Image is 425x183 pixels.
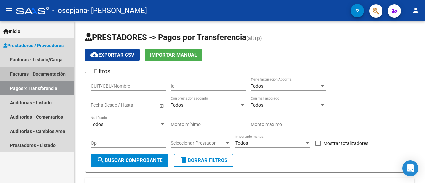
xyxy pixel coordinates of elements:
span: Prestadores / Proveedores [3,42,64,49]
input: Fecha inicio [91,102,115,108]
mat-icon: menu [5,6,13,14]
span: PRESTADORES -> Pagos por Transferencia [85,33,246,42]
input: Fecha fin [121,102,153,108]
span: Inicio [3,28,20,35]
button: Exportar CSV [85,49,140,61]
span: Todos [251,83,263,89]
span: - osepjana [52,3,87,18]
span: Importar Manual [150,52,197,58]
span: Buscar Comprobante [97,157,162,163]
button: Importar Manual [145,49,202,61]
mat-icon: delete [180,156,188,164]
mat-icon: person [412,6,420,14]
button: Borrar Filtros [174,154,233,167]
span: Todos [91,122,103,127]
span: - [PERSON_NAME] [87,3,147,18]
span: (alt+p) [246,35,262,41]
span: Exportar CSV [90,52,134,58]
span: Borrar Filtros [180,157,227,163]
span: Todos [235,140,248,146]
span: Todos [251,102,263,108]
div: Open Intercom Messenger [402,160,418,176]
h3: Filtros [91,67,114,76]
span: Seleccionar Prestador [171,140,224,146]
span: Todos [171,102,183,108]
mat-icon: cloud_download [90,51,98,59]
button: Buscar Comprobante [91,154,168,167]
button: Open calendar [158,102,165,109]
mat-icon: search [97,156,105,164]
span: Mostrar totalizadores [323,139,368,147]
